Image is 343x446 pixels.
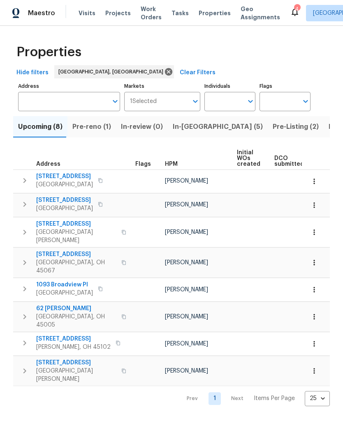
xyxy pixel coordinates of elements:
[165,368,208,374] span: [PERSON_NAME]
[36,359,116,367] span: [STREET_ADDRESS]
[36,161,60,167] span: Address
[176,65,219,80] button: Clear Filters
[36,367,116,383] span: [GEOGRAPHIC_DATA][PERSON_NAME]
[204,84,255,89] label: Individuals
[294,5,300,13] div: 4
[16,48,81,56] span: Properties
[58,68,167,76] span: [GEOGRAPHIC_DATA], [GEOGRAPHIC_DATA]
[165,260,208,265] span: [PERSON_NAME]
[254,394,295,403] p: Items Per Page
[28,9,55,17] span: Maestro
[190,96,201,107] button: Open
[36,343,111,351] span: [PERSON_NAME], OH 45102
[36,304,116,313] span: 62 [PERSON_NAME]
[165,341,208,347] span: [PERSON_NAME]
[241,5,280,21] span: Geo Assignments
[36,204,93,213] span: [GEOGRAPHIC_DATA]
[165,287,208,293] span: [PERSON_NAME]
[124,84,201,89] label: Markets
[141,5,162,21] span: Work Orders
[165,161,178,167] span: HPM
[130,98,157,105] span: 1 Selected
[305,388,330,409] div: 25
[121,121,163,133] span: In-review (0)
[79,9,95,17] span: Visits
[54,65,174,78] div: [GEOGRAPHIC_DATA], [GEOGRAPHIC_DATA]
[260,84,311,89] label: Flags
[135,161,151,167] span: Flags
[165,202,208,208] span: [PERSON_NAME]
[36,172,93,181] span: [STREET_ADDRESS]
[18,84,120,89] label: Address
[245,96,256,107] button: Open
[36,281,93,289] span: 1093 Broadview Pl
[165,314,208,320] span: [PERSON_NAME]
[274,156,304,167] span: DCO submitted
[13,65,52,80] button: Hide filters
[173,121,263,133] span: In-[GEOGRAPHIC_DATA] (5)
[179,391,330,406] nav: Pagination Navigation
[36,289,93,297] span: [GEOGRAPHIC_DATA]
[171,10,189,16] span: Tasks
[165,229,208,235] span: [PERSON_NAME]
[165,178,208,184] span: [PERSON_NAME]
[199,9,231,17] span: Properties
[300,96,311,107] button: Open
[36,258,116,275] span: [GEOGRAPHIC_DATA], OH 45067
[36,250,116,258] span: [STREET_ADDRESS]
[36,220,116,228] span: [STREET_ADDRESS]
[105,9,131,17] span: Projects
[273,121,319,133] span: Pre-Listing (2)
[36,196,93,204] span: [STREET_ADDRESS]
[237,150,260,167] span: Initial WOs created
[180,68,216,78] span: Clear Filters
[36,181,93,189] span: [GEOGRAPHIC_DATA]
[109,96,121,107] button: Open
[16,68,49,78] span: Hide filters
[36,313,116,329] span: [GEOGRAPHIC_DATA], OH 45005
[209,392,221,405] a: Goto page 1
[36,335,111,343] span: [STREET_ADDRESS]
[72,121,111,133] span: Pre-reno (1)
[36,228,116,245] span: [GEOGRAPHIC_DATA][PERSON_NAME]
[18,121,63,133] span: Upcoming (8)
